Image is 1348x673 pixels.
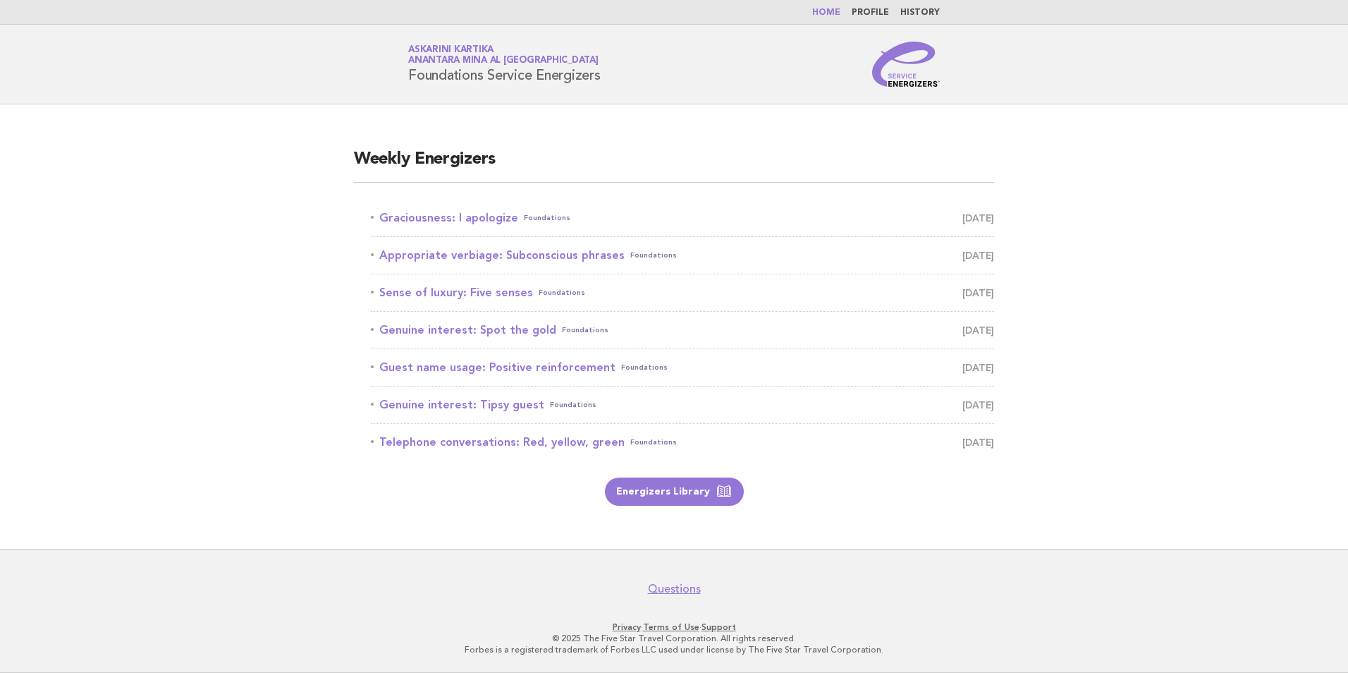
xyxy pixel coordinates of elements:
[962,432,994,452] span: [DATE]
[354,148,994,183] h2: Weekly Energizers
[371,245,994,265] a: Appropriate verbiage: Subconscious phrasesFoundations [DATE]
[630,245,677,265] span: Foundations
[524,208,570,228] span: Foundations
[812,8,840,17] a: Home
[962,283,994,303] span: [DATE]
[872,42,940,87] img: Service Energizers
[630,432,677,452] span: Foundations
[962,395,994,415] span: [DATE]
[408,56,599,66] span: Anantara Mina al [GEOGRAPHIC_DATA]
[648,582,701,596] a: Questions
[371,208,994,228] a: Graciousness: I apologizeFoundations [DATE]
[962,245,994,265] span: [DATE]
[243,644,1105,655] p: Forbes is a registered trademark of Forbes LLC used under license by The Five Star Travel Corpora...
[243,622,1105,633] p: · ·
[962,320,994,340] span: [DATE]
[371,395,994,415] a: Genuine interest: Tipsy guestFoundations [DATE]
[539,283,585,303] span: Foundations
[550,395,596,415] span: Foundations
[962,358,994,377] span: [DATE]
[613,622,641,632] a: Privacy
[408,45,599,65] a: Askarini KartikaAnantara Mina al [GEOGRAPHIC_DATA]
[962,208,994,228] span: [DATE]
[408,46,601,83] h1: Foundations Service Energizers
[371,432,994,452] a: Telephone conversations: Red, yellow, greenFoundations [DATE]
[621,358,668,377] span: Foundations
[371,358,994,377] a: Guest name usage: Positive reinforcementFoundations [DATE]
[900,8,940,17] a: History
[701,622,736,632] a: Support
[605,478,744,506] a: Energizers Library
[562,320,608,340] span: Foundations
[643,622,699,632] a: Terms of Use
[371,320,994,340] a: Genuine interest: Spot the goldFoundations [DATE]
[852,8,889,17] a: Profile
[371,283,994,303] a: Sense of luxury: Five sensesFoundations [DATE]
[243,633,1105,644] p: © 2025 The Five Star Travel Corporation. All rights reserved.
